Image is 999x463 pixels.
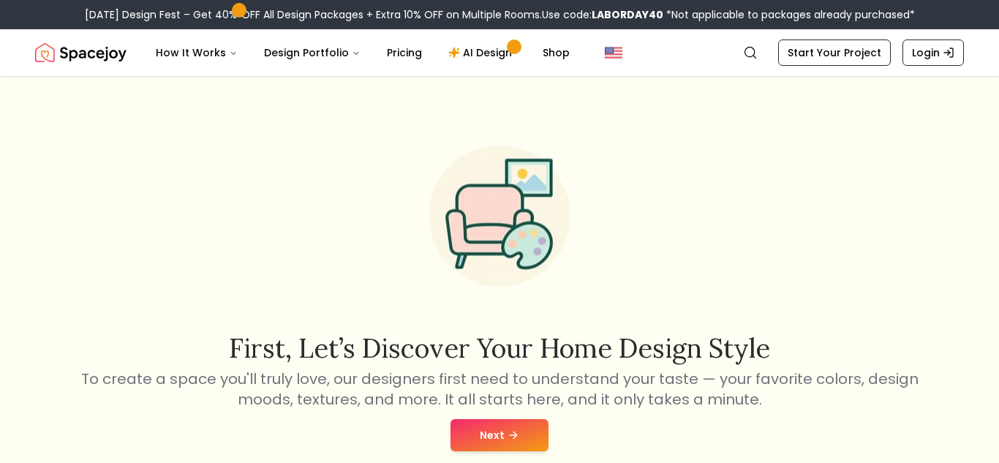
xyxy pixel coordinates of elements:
[778,39,891,66] a: Start Your Project
[252,38,372,67] button: Design Portfolio
[78,369,921,410] p: To create a space you'll truly love, our designers first need to understand your taste — your fav...
[542,7,663,22] span: Use code:
[35,38,127,67] a: Spacejoy
[592,7,663,22] b: LABORDAY40
[144,38,581,67] nav: Main
[406,122,593,309] img: Start Style Quiz Illustration
[902,39,964,66] a: Login
[605,44,622,61] img: United States
[78,334,921,363] h2: First, let’s discover your home design style
[531,38,581,67] a: Shop
[375,38,434,67] a: Pricing
[35,29,964,76] nav: Global
[35,38,127,67] img: Spacejoy Logo
[451,419,548,451] button: Next
[144,38,249,67] button: How It Works
[663,7,915,22] span: *Not applicable to packages already purchased*
[85,7,915,22] div: [DATE] Design Fest – Get 40% OFF All Design Packages + Extra 10% OFF on Multiple Rooms.
[437,38,528,67] a: AI Design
